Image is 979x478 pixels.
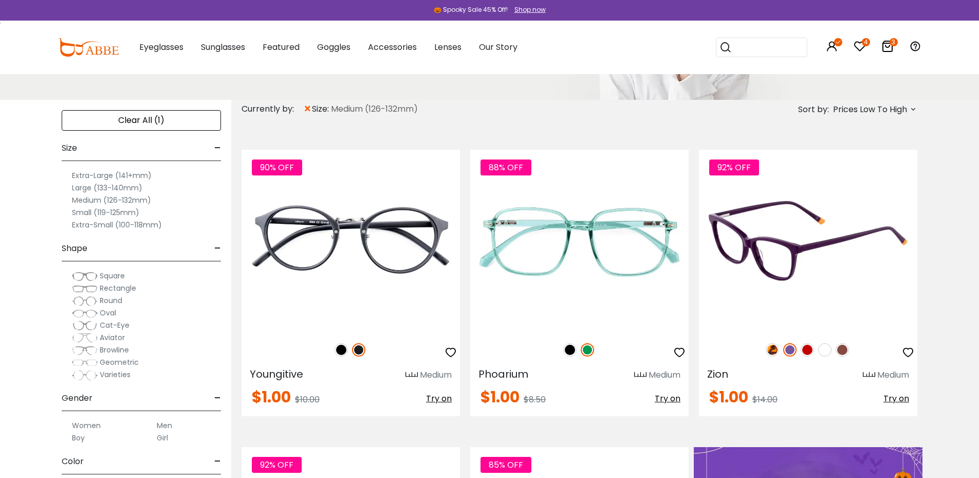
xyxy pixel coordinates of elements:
[100,369,131,380] span: Varieties
[252,457,302,473] span: 92% OFF
[434,5,508,14] div: 🎃 Spooky Sale 45% Off!
[352,343,365,357] img: Matte Black
[72,345,98,356] img: Browline.png
[836,343,849,357] img: Brown
[72,370,98,381] img: Varieties.png
[72,284,98,294] img: Rectangle.png
[58,38,119,57] img: abbeglasses.com
[139,41,183,53] span: Eyeglasses
[157,419,172,432] label: Men
[62,386,93,411] span: Gender
[263,41,300,53] span: Featured
[634,371,646,379] img: size ruler
[100,295,122,306] span: Round
[157,432,168,444] label: Girl
[214,386,221,411] span: -
[881,42,894,54] a: 3
[481,457,531,473] span: 85% OFF
[707,367,728,381] span: Zion
[883,390,909,408] button: Try on
[72,182,142,194] label: Large (133-140mm)
[331,103,418,115] span: Medium (126-132mm)
[317,41,350,53] span: Goggles
[470,150,689,332] img: Green Phoarium - Plastic ,Universal Bridge Fit
[295,394,320,405] span: $10.00
[72,206,139,219] label: Small (119-125mm)
[699,150,917,332] img: Purple Zion - Acetate ,Universal Bridge Fit
[783,343,797,357] img: Purple
[242,150,460,332] img: Matte-black Youngitive - Plastic ,Adjust Nose Pads
[877,369,909,381] div: Medium
[709,160,759,175] span: 92% OFF
[252,386,291,408] span: $1.00
[752,394,778,405] span: $14.00
[818,343,832,357] img: White
[100,332,125,343] span: Aviator
[649,369,680,381] div: Medium
[655,393,680,404] span: Try on
[100,320,130,330] span: Cat-Eye
[72,271,98,281] img: Square.png
[481,386,520,408] span: $1.00
[72,321,98,331] img: Cat-Eye.png
[62,136,77,161] span: Size
[426,390,452,408] button: Try on
[100,308,116,318] span: Oval
[426,393,452,404] span: Try on
[72,308,98,318] img: Oval.png
[72,169,152,182] label: Extra-Large (141+mm)
[100,271,125,281] span: Square
[581,343,594,357] img: Green
[563,343,577,357] img: Black
[862,38,870,46] i: 4
[709,386,748,408] span: $1.00
[863,371,875,379] img: size ruler
[801,343,814,357] img: Red
[242,100,303,118] div: Currently by:
[252,160,302,175] span: 90% OFF
[420,369,452,381] div: Medium
[655,390,680,408] button: Try on
[890,38,898,46] i: 3
[100,345,129,355] span: Browline
[481,160,531,175] span: 88% OFF
[214,449,221,474] span: -
[303,100,312,118] span: ×
[833,100,907,119] span: Prices Low To High
[100,357,139,367] span: Geometric
[72,194,151,206] label: Medium (126-132mm)
[72,333,98,343] img: Aviator.png
[72,296,98,306] img: Round.png
[798,103,829,115] span: Sort by:
[100,283,136,293] span: Rectangle
[214,136,221,161] span: -
[766,343,779,357] img: Leopard
[478,367,528,381] span: Phoarium
[214,236,221,261] span: -
[72,219,162,231] label: Extra-Small (100-118mm)
[72,432,85,444] label: Boy
[62,236,87,261] span: Shape
[854,42,866,54] a: 4
[312,103,331,115] span: size:
[201,41,245,53] span: Sunglasses
[514,5,546,14] div: Shop now
[509,5,546,14] a: Shop now
[405,371,418,379] img: size ruler
[479,41,518,53] span: Our Story
[62,110,221,131] div: Clear All (1)
[434,41,461,53] span: Lenses
[883,393,909,404] span: Try on
[335,343,348,357] img: Black
[62,449,84,474] span: Color
[368,41,417,53] span: Accessories
[72,358,98,368] img: Geometric.png
[72,419,101,432] label: Women
[250,367,303,381] span: Youngitive
[524,394,546,405] span: $8.50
